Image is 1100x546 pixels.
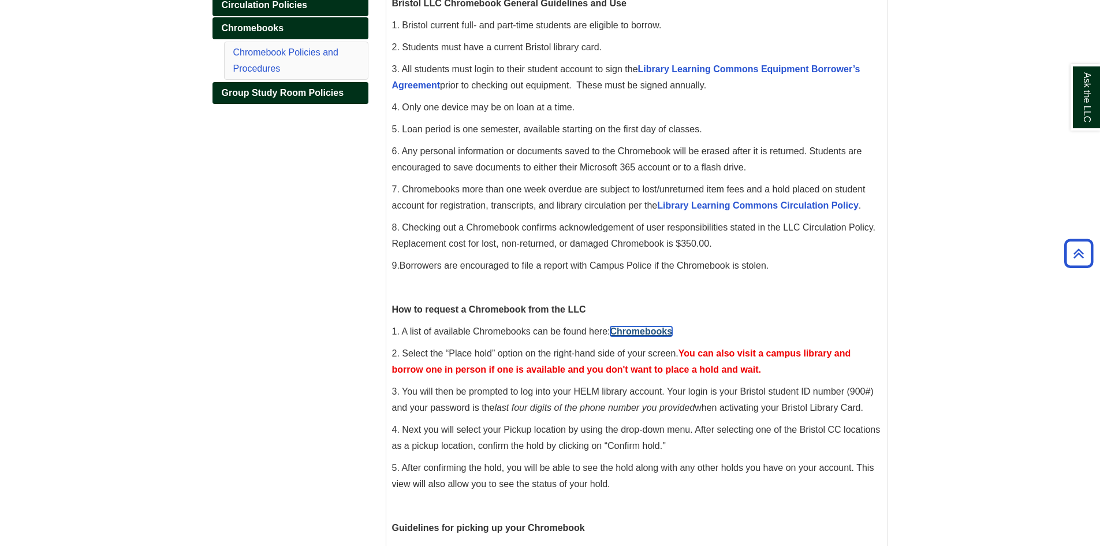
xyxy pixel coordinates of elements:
strong: How to request a Chromebook from the LLC [392,304,586,314]
span: 1. A list of available Chromebooks can be found here: [392,326,673,336]
em: last four digits of the phone number you provided [494,403,695,413]
span: 5. Loan period is one semester, available starting on the first day of classes. [392,124,702,134]
a: Chromebook Policies and Procedures [233,47,338,73]
a: Group Study Room Policies [212,82,368,104]
a: Chromebooks [610,326,673,336]
span: Group Study Room Policies [222,88,344,98]
a: Chromebooks [212,17,368,39]
span: Chromebooks [222,23,284,33]
p: . [392,258,882,274]
span: 4. Next you will select your Pickup location by using the drop-down menu. After selecting one of ... [392,425,881,451]
span: Guidelines for picking up your Chromebook [392,523,585,533]
span: 5. After confirming the hold, you will be able to see the hold along with any other holds you hav... [392,463,874,489]
span: 2. Students must have a current Bristol library card. [392,42,602,52]
span: 3. All students must login to their student account to sign the prior to checking out equipment. ... [392,64,860,90]
span: 7. Chromebooks more than one week overdue are subject to lost/unreturned item fees and a hold pla... [392,184,866,210]
span: 2. Select the “Place hold” option on the right-hand side of your screen. [392,348,851,374]
span: 9 [392,261,397,270]
span: 3. You will then be prompted to log into your HELM library account. Your login is your Bristol st... [392,387,874,413]
span: Borrowers are encouraged to file a report with Campus Police if the Chromebook is stolen. [400,261,769,270]
span: 8. Checking out a Chromebook confirms acknowledgement of user responsibilities stated in the LLC ... [392,222,875,248]
a: Library Learning Commons Circulation Policy [657,200,859,210]
a: Back to Top [1060,246,1097,261]
span: 6. Any personal information or documents saved to the Chromebook will be erased after it is retur... [392,146,862,172]
span: 1. Bristol current full- and part-time students are eligible to borrow. [392,20,662,30]
span: 4. Only one device may be on loan at a time. [392,102,575,112]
